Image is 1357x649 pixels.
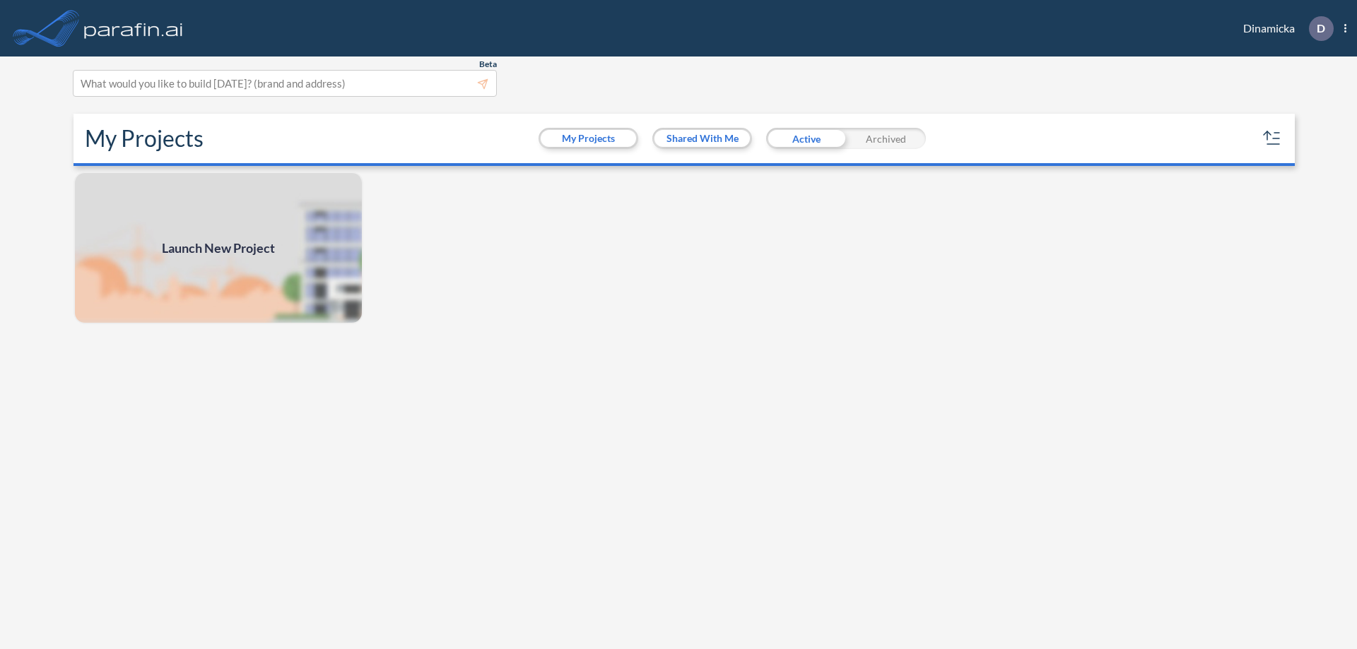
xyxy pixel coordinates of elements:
[85,125,204,152] h2: My Projects
[1222,16,1346,41] div: Dinamicka
[1261,127,1283,150] button: sort
[162,239,275,258] span: Launch New Project
[74,172,363,324] a: Launch New Project
[81,14,186,42] img: logo
[846,128,926,149] div: Archived
[541,130,636,147] button: My Projects
[654,130,750,147] button: Shared With Me
[1317,22,1325,35] p: D
[766,128,846,149] div: Active
[479,59,497,70] span: Beta
[74,172,363,324] img: add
